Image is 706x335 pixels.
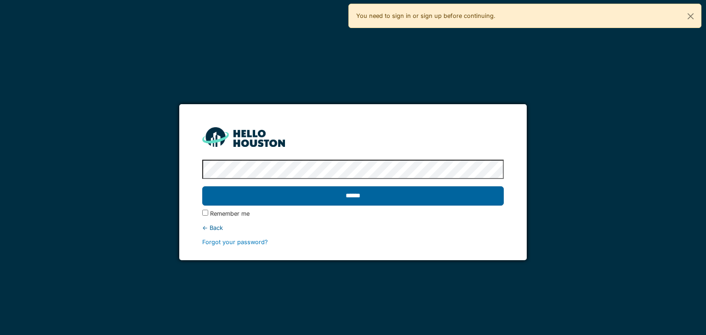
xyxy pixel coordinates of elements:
div: ← Back [202,223,503,232]
a: Forgot your password? [202,239,268,246]
div: You need to sign in or sign up before continuing. [348,4,701,28]
button: Close [680,4,701,28]
label: Remember me [210,209,250,218]
img: HH_line-BYnF2_Hg.png [202,127,285,147]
